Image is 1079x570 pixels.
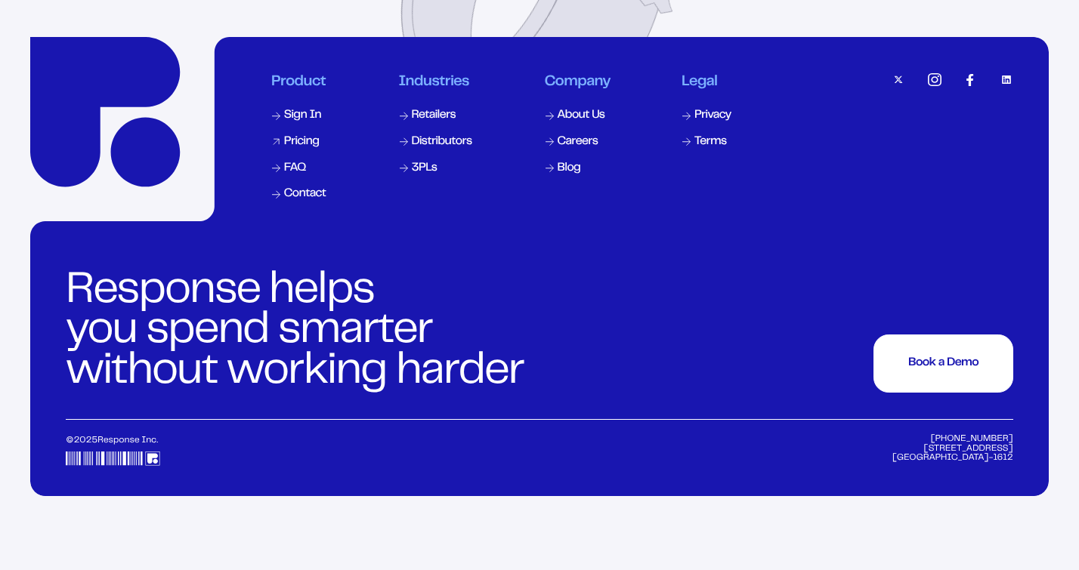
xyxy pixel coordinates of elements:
a: Privacy [680,107,734,125]
div: Legal [682,73,732,91]
a: Distributors [397,134,475,152]
div: Careers [558,137,598,149]
div: About Us [558,110,605,122]
div: Distributors [411,137,471,149]
button: Book a DemoBook a DemoBook a DemoBook a Demo [873,334,1013,393]
div: Blog [558,163,581,175]
a: Careers [543,134,612,152]
img: linkedin [1000,73,1013,87]
div: [PHONE_NUMBER] [STREET_ADDRESS] [GEOGRAPHIC_DATA]-1612 [892,435,1013,466]
div: Sign In [284,110,321,122]
div: Contact [284,189,326,201]
div: Terms [694,137,727,149]
div: © 2025 Response Inc. [66,435,271,466]
a: Response Home [30,37,180,186]
a: Pricing [270,134,329,152]
img: instagram [928,73,941,87]
a: Sign In [270,107,329,125]
a: Blog [543,160,612,178]
div: FAQ [284,163,306,175]
img: facebook [963,73,977,87]
div: Company [545,73,611,91]
div: Product [271,73,327,91]
div: Privacy [694,110,731,122]
div: Pricing [284,137,320,149]
div: Retailers [411,110,456,122]
a: FAQ [270,160,329,178]
a: Retailers [397,107,475,125]
a: About Us [543,107,612,125]
a: 3PLs [397,160,475,178]
img: twitter [892,73,905,87]
a: Contact [270,186,329,204]
div: Response helps you spend smarter without working harder [66,272,532,393]
div: Book a Demo [908,358,979,370]
div: Industries [399,73,474,91]
div: 3PLs [411,163,437,175]
a: Terms [680,134,734,152]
